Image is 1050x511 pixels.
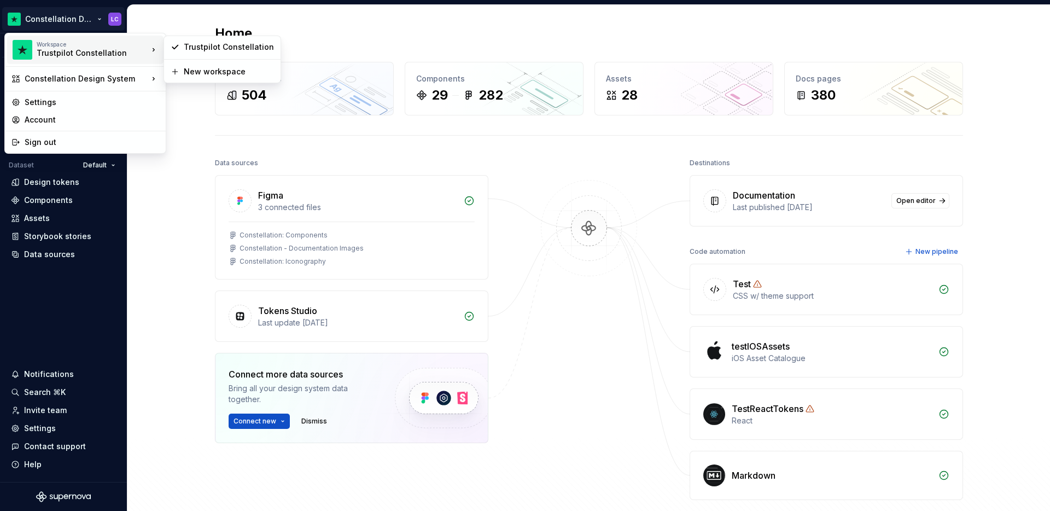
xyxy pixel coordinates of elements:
div: Sign out [25,137,159,148]
div: New workspace [184,66,274,77]
div: Account [25,114,159,125]
div: Settings [25,97,159,108]
div: Trustpilot Constellation [37,48,130,59]
img: d602db7a-5e75-4dfe-a0a4-4b8163c7bad2.png [13,40,32,60]
div: Workspace [37,41,148,48]
div: Constellation Design System [25,73,148,84]
div: Trustpilot Constellation [184,42,274,53]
